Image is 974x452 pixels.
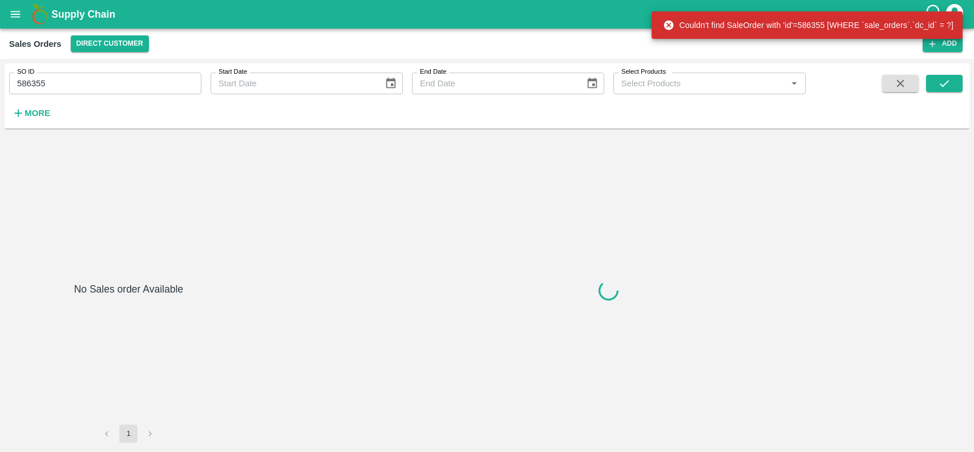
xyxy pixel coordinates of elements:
[119,425,138,443] button: page 1
[621,67,666,77] label: Select Products
[412,73,577,94] input: End Date
[25,109,50,118] strong: More
[71,35,149,52] button: Select DC
[944,2,965,26] div: account of current user
[219,67,247,77] label: Start Date
[51,9,115,20] b: Supply Chain
[380,73,402,94] button: Choose date
[96,425,161,443] nav: pagination navigation
[211,73,375,94] input: Start Date
[74,281,183,425] h6: No Sales order Available
[9,37,62,51] div: Sales Orders
[924,4,944,25] div: customer-support
[923,35,963,52] button: Add
[617,76,783,91] input: Select Products
[420,67,446,77] label: End Date
[17,67,34,77] label: SO ID
[9,103,53,123] button: More
[787,76,802,91] button: Open
[29,3,51,26] img: logo
[581,73,603,94] button: Choose date
[2,1,29,27] button: open drawer
[663,15,953,35] div: Couldn't find SaleOrder with 'id'=586355 [WHERE `sale_orders`.`dc_id` = ?]
[9,73,201,94] input: Enter SO ID
[51,6,924,22] a: Supply Chain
